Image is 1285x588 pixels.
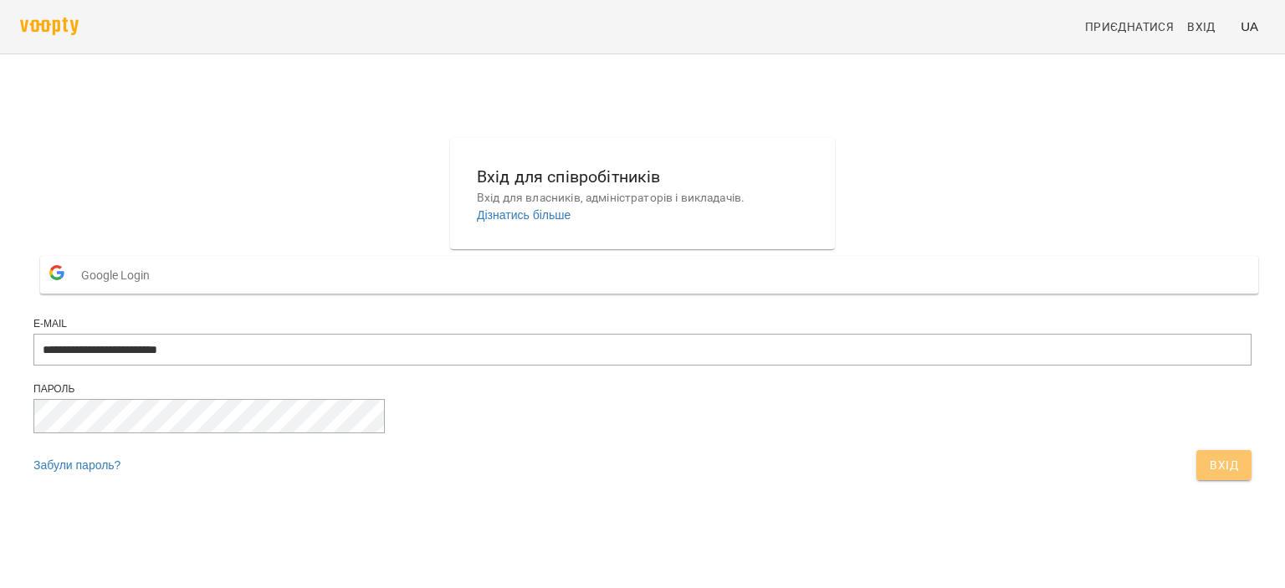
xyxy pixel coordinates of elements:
[20,18,79,35] img: voopty.png
[1078,12,1180,42] a: Приєднатися
[1085,17,1174,37] span: Приєднатися
[477,208,571,222] a: Дізнатись більше
[463,151,822,237] button: Вхід для співробітниківВхід для власників, адміністраторів і викладачів.Дізнатись більше
[1210,455,1238,475] span: Вхід
[1234,11,1265,42] button: UA
[1196,450,1252,480] button: Вхід
[33,382,1252,396] div: Пароль
[1241,18,1258,35] span: UA
[1187,17,1216,37] span: Вхід
[477,190,808,207] p: Вхід для власників, адміністраторів і викладачів.
[1180,12,1234,42] a: Вхід
[33,317,1252,331] div: E-mail
[81,258,158,292] span: Google Login
[33,458,120,472] a: Забули пароль?
[477,164,808,190] h6: Вхід для співробітників
[40,256,1258,294] button: Google Login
